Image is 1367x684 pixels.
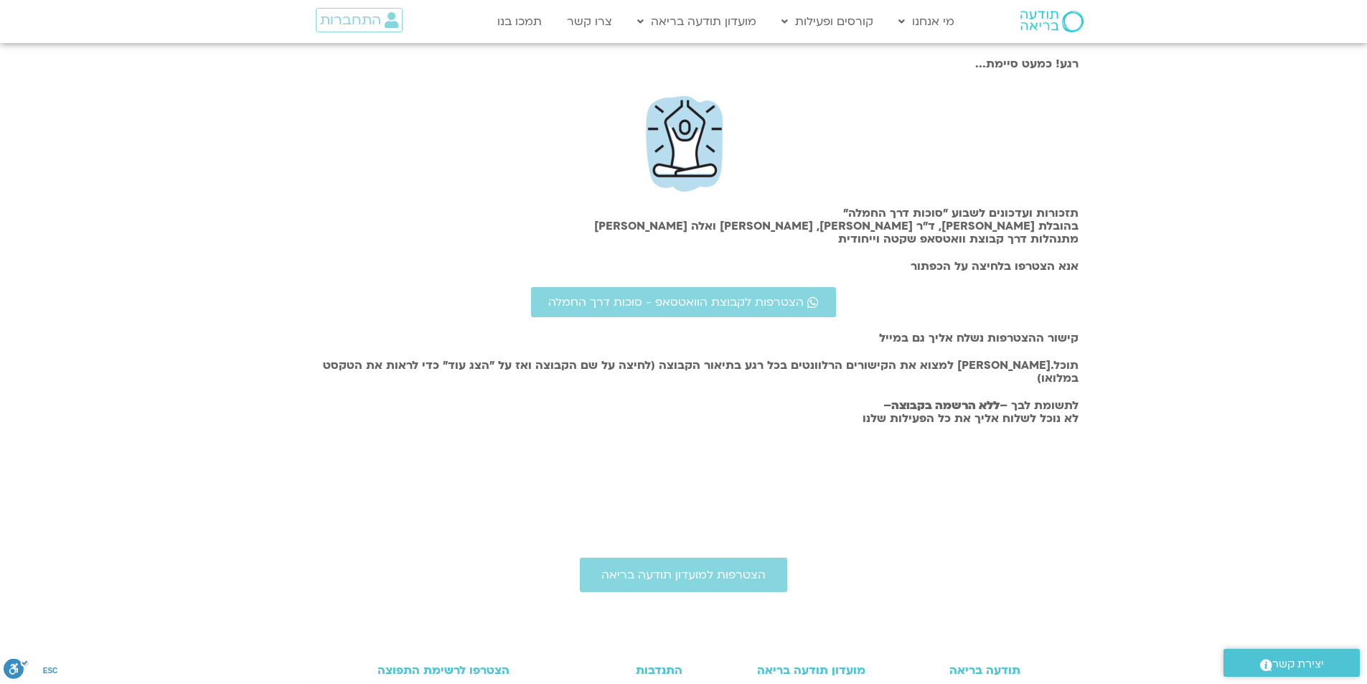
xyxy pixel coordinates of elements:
span: הצטרפות למועדון תודעה בריאה [601,568,766,581]
span: הצטרפות לקבוצת הוואטסאפ - סוכות דרך החמלה [548,296,804,309]
a: הצטרפות לקבוצת הוואטסאפ - סוכות דרך החמלה [531,287,836,317]
a: יצירת קשר [1223,649,1360,677]
span: התחברות [320,12,381,28]
img: תודעה בריאה [1020,11,1084,32]
h3: התנדבות [549,664,682,677]
h2: קישור ההצטרפות נשלח אליך גם במייל [289,332,1079,345]
h2: תזכורות ועדכונים לשבוע "סוכות דרך החמלה" בהובלת [PERSON_NAME], ד״ר [PERSON_NAME], [PERSON_NAME] ו... [289,207,1079,245]
h3: הצטרפו לרשימת התפוצה [347,664,510,677]
a: קורסים ופעילות [774,8,880,35]
span: יצירת קשר [1272,655,1324,674]
a: מי אנחנו [891,8,962,35]
h3: תודעה בריאה [880,664,1020,677]
a: תמכו בנו [490,8,549,35]
a: מועדון תודעה בריאה [630,8,764,35]
h2: רגע! כמעט סיימת... [289,57,1079,70]
a: הצטרפות למועדון תודעה בריאה [580,558,787,592]
a: צרו קשר [560,8,619,35]
a: התחברות [316,8,403,32]
b: ללא הרשמה בקבוצה [891,398,1000,413]
h2: לתשומת לבך – – לא נוכל לשלוח אליך את כל הפעילות שלנו [289,399,1079,425]
h2: תוכל.[PERSON_NAME] למצוא את הקישורים הרלוונטים בכל רגע בתיאור הקבוצה (לחיצה על שם הקבוצה ואז על ״... [289,359,1079,385]
h3: מועדון תודעה בריאה [697,664,865,677]
h2: אנא הצטרפו בלחיצה על הכפתור [289,260,1079,273]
